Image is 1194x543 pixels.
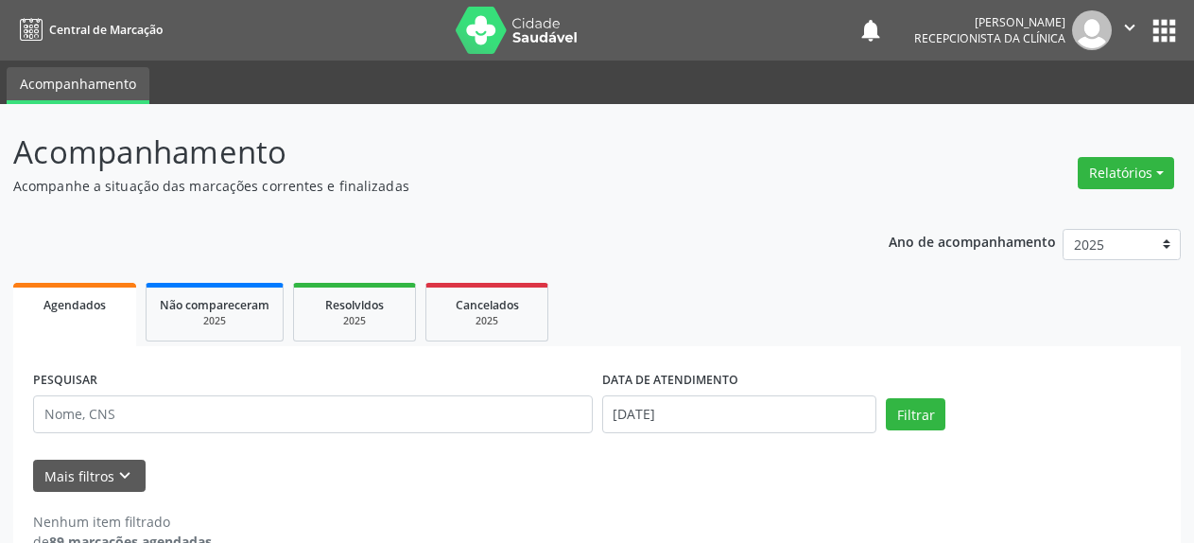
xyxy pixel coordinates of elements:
[160,297,269,313] span: Não compareceram
[43,297,106,313] span: Agendados
[13,129,831,176] p: Acompanhamento
[114,465,135,486] i: keyboard_arrow_down
[914,14,1065,30] div: [PERSON_NAME]
[33,460,146,493] button: Mais filtroskeyboard_arrow_down
[440,314,534,328] div: 2025
[49,22,163,38] span: Central de Marcação
[1078,157,1174,189] button: Relatórios
[13,176,831,196] p: Acompanhe a situação das marcações correntes e finalizadas
[160,314,269,328] div: 2025
[914,30,1065,46] span: Recepcionista da clínica
[602,366,738,395] label: DATA DE ATENDIMENTO
[857,17,884,44] button: notifications
[1112,10,1148,50] button: 
[889,229,1056,253] p: Ano de acompanhamento
[307,314,402,328] div: 2025
[33,366,97,395] label: PESQUISAR
[886,398,945,430] button: Filtrar
[325,297,384,313] span: Resolvidos
[13,14,163,45] a: Central de Marcação
[456,297,519,313] span: Cancelados
[1072,10,1112,50] img: img
[1148,14,1181,47] button: apps
[602,395,877,433] input: Selecione um intervalo
[33,512,212,532] div: Nenhum item filtrado
[7,67,149,104] a: Acompanhamento
[33,395,593,433] input: Nome, CNS
[1119,17,1140,38] i: 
